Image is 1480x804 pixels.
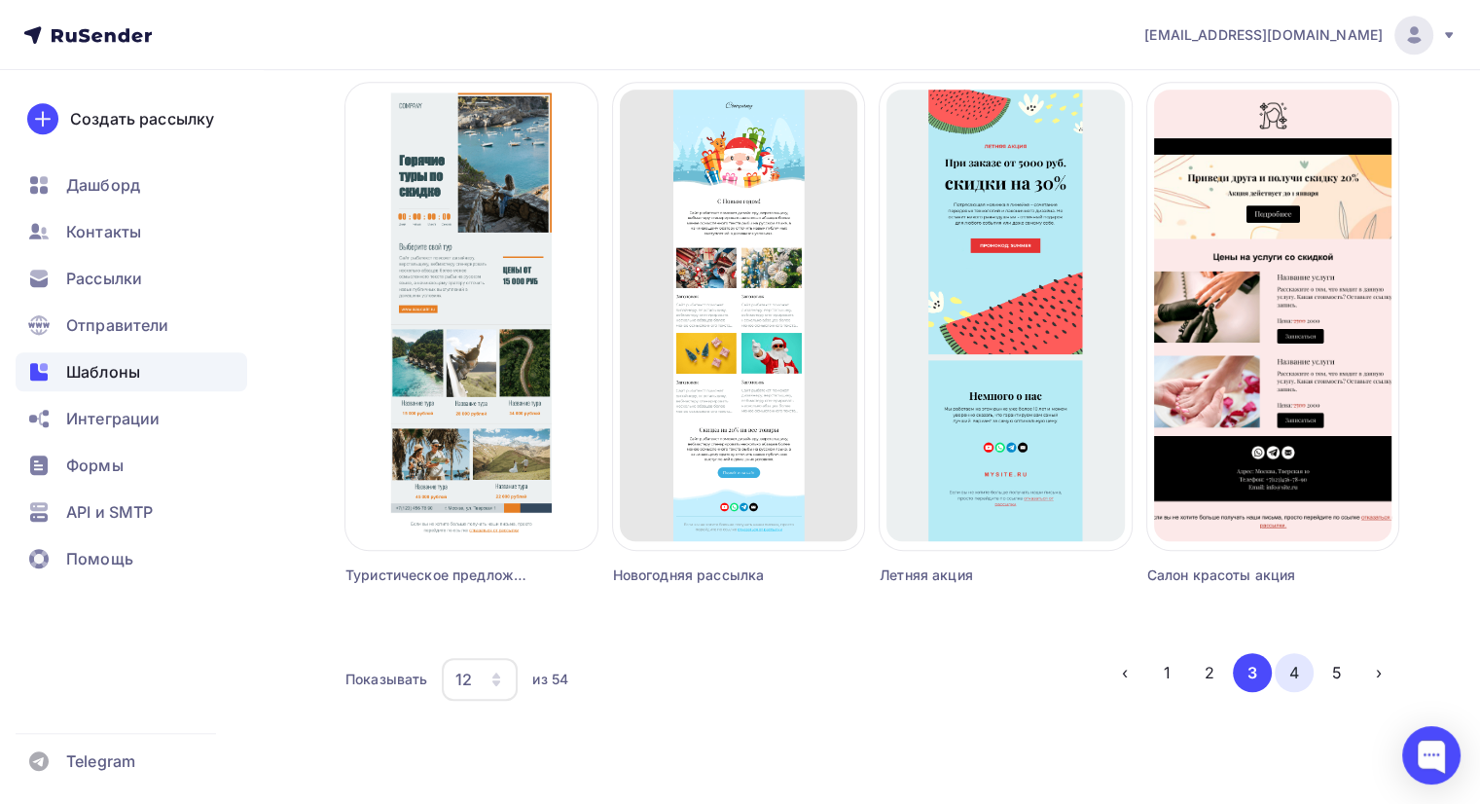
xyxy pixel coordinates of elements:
span: API и SMTP [66,500,153,524]
a: Формы [16,446,247,485]
span: Рассылки [66,267,142,290]
div: Новогодняя рассылка [613,566,802,585]
span: Интеграции [66,407,160,430]
div: 12 [455,668,472,691]
span: [EMAIL_ADDRESS][DOMAIN_NAME] [1144,25,1383,45]
span: Дашборд [66,173,140,197]
div: Создать рассылку [70,107,214,130]
a: Контакты [16,212,247,251]
span: Отправители [66,313,169,337]
a: Отправители [16,306,247,345]
button: Go to page 2 [1190,653,1229,692]
a: Рассылки [16,259,247,298]
button: Go to page 3 [1233,653,1272,692]
button: Go to page 4 [1275,653,1314,692]
button: Go to page 5 [1318,653,1356,692]
span: Формы [66,454,124,477]
span: Шаблоны [66,360,140,384]
a: Шаблоны [16,352,247,391]
a: [EMAIL_ADDRESS][DOMAIN_NAME] [1144,16,1457,55]
button: Go to previous page [1105,653,1144,692]
button: Go to next page [1359,653,1398,692]
span: Контакты [66,220,141,243]
span: Telegram [66,749,135,773]
div: Салон красоты акция [1147,566,1336,585]
ul: Pagination [1105,653,1398,692]
div: из 54 [532,670,568,689]
span: Помощь [66,547,133,570]
div: Показывать [345,670,427,689]
button: Go to page 1 [1148,653,1187,692]
button: 12 [441,657,519,702]
div: Туристическое предложение [345,566,534,585]
a: Дашборд [16,165,247,204]
div: Летняя акция [880,566,1068,585]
